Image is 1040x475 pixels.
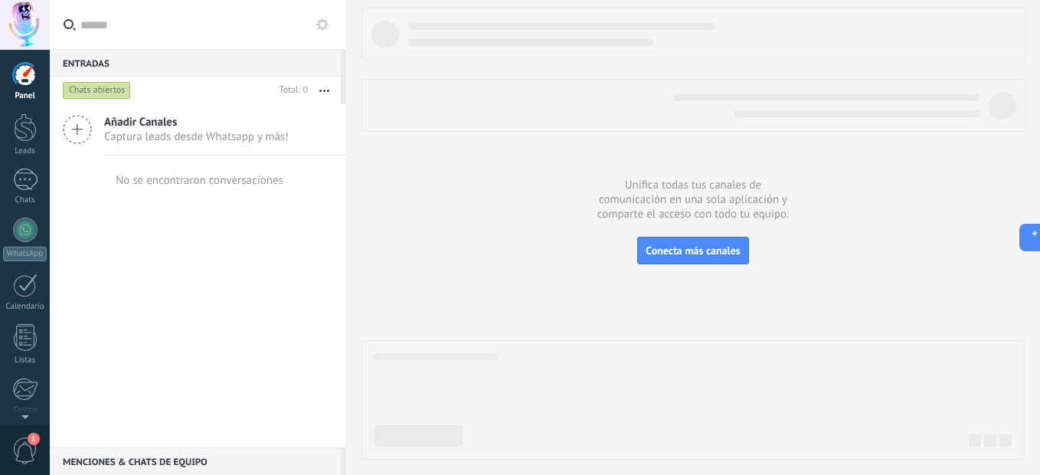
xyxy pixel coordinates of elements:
[50,447,341,475] div: Menciones & Chats de equipo
[116,173,283,188] div: No se encontraron conversaciones
[50,49,341,77] div: Entradas
[273,83,308,98] div: Total: 0
[3,355,47,365] div: Listas
[3,247,47,261] div: WhatsApp
[3,146,47,156] div: Leads
[3,195,47,205] div: Chats
[104,115,289,129] span: Añadir Canales
[646,244,740,257] span: Conecta más canales
[637,237,748,264] button: Conecta más canales
[28,433,40,445] span: 1
[308,77,341,104] button: Más
[63,81,131,100] div: Chats abiertos
[3,91,47,101] div: Panel
[104,129,289,144] span: Captura leads desde Whatsapp y más!
[3,302,47,312] div: Calendario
